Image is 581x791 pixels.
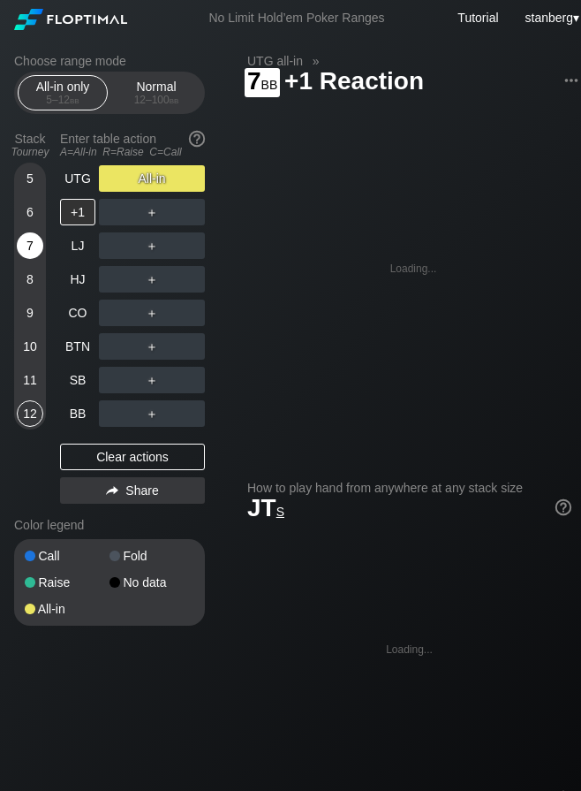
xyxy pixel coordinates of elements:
div: Share [60,477,205,504]
div: CO [60,300,95,326]
img: share.864f2f62.svg [106,486,118,496]
div: Fold [109,550,194,562]
div: Call [25,550,109,562]
div: ＋ [99,232,205,259]
div: Raise [25,576,109,589]
div: BTN [60,333,95,360]
div: No data [109,576,194,589]
div: ＋ [99,300,205,326]
div: Loading... [386,643,433,656]
div: 9 [17,300,43,326]
img: help.32db89a4.svg [554,498,573,517]
div: +1 [60,199,95,225]
div: Color legend [14,511,205,539]
span: 7 [245,68,280,97]
div: LJ [60,232,95,259]
div: All-in only [22,76,103,110]
div: 5 [17,165,43,192]
div: All-in [99,165,205,192]
div: UTG [60,165,95,192]
div: ＋ [99,367,205,393]
a: Tutorial [457,11,498,25]
div: Loading... [390,262,437,275]
span: +1 Reaction [282,68,426,97]
div: 5 – 12 [26,94,100,106]
div: ＋ [99,199,205,225]
h2: How to play hand from anywhere at any stack size [247,481,571,495]
div: 12 – 100 [119,94,193,106]
div: Enter table action [60,125,205,165]
div: 8 [17,266,43,293]
div: HJ [60,266,95,293]
div: Tourney [7,146,53,158]
span: stanberg [525,11,573,25]
div: ＋ [99,266,205,293]
img: help.32db89a4.svg [187,129,207,148]
div: All-in [25,603,109,615]
span: bb [70,94,79,106]
div: A=All-in R=Raise C=Call [60,146,205,158]
div: ＋ [99,333,205,360]
span: UTG all-in [245,53,306,69]
div: Stack [7,125,53,165]
div: 12 [17,400,43,427]
span: JT [247,494,284,521]
div: 11 [17,367,43,393]
div: 10 [17,333,43,360]
div: 7 [17,232,43,259]
img: ellipsis.fd386fe8.svg [562,71,581,90]
div: SB [60,367,95,393]
span: bb [170,94,179,106]
span: » [303,54,328,68]
span: bb [261,73,278,93]
div: BB [60,400,95,427]
span: s [276,500,284,520]
div: 6 [17,199,43,225]
h2: Choose range mode [14,54,205,68]
div: Clear actions [60,444,205,470]
img: Floptimal logo [14,9,127,30]
div: Normal [116,76,197,110]
div: No Limit Hold’em Poker Ranges [182,11,411,29]
div: ＋ [99,400,205,427]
